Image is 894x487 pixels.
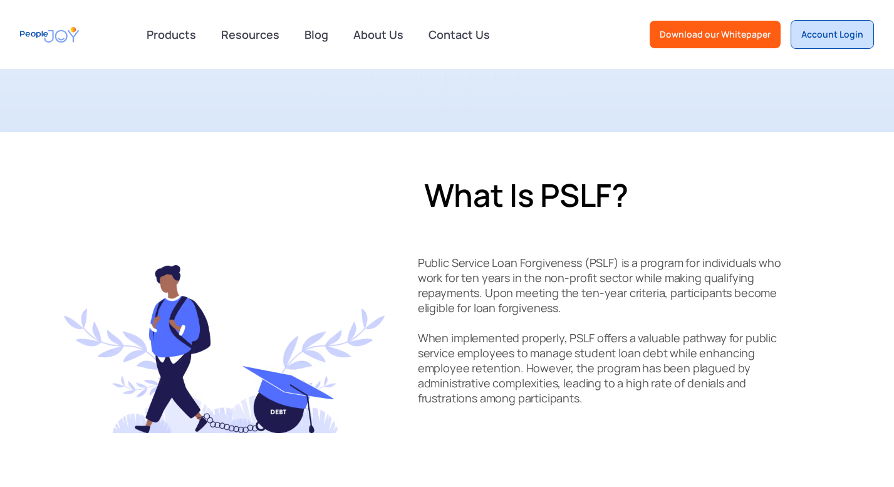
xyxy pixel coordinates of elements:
[791,20,874,49] a: Account Login
[660,28,771,41] div: Download our Whitepaper
[346,21,411,48] a: About Us
[801,28,863,41] div: Account Login
[650,21,781,48] a: Download our Whitepaper
[20,21,79,49] a: home
[418,255,804,406] p: Public Service Loan Forgiveness (PSLF) is a program for individuals who work for ten years in the...
[139,22,204,47] div: Products
[62,170,387,432] img: Improve-Your-Employee-Retention-Rate-PeopleJoy
[421,21,497,48] a: Contact Us
[424,176,783,214] h2: What is PSLF?
[214,21,287,48] a: Resources
[297,21,336,48] a: Blog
